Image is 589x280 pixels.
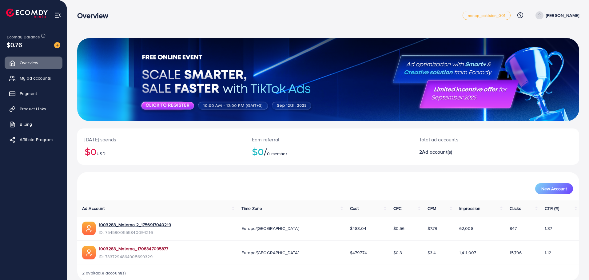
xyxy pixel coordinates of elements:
[97,151,105,157] span: USD
[428,225,437,231] span: $7.79
[535,183,573,194] button: New Account
[99,254,169,260] span: ID: 7337294864905699329
[252,136,404,143] p: Earn referral
[428,205,436,211] span: CPM
[54,12,61,19] img: menu
[99,229,171,235] span: ID: 7545900555840094216
[428,250,436,256] span: $3.4
[54,42,60,48] img: image
[252,146,404,157] h2: $0
[5,103,62,115] a: Product Links
[20,75,51,81] span: My ad accounts
[267,151,287,157] span: 0 member
[546,12,579,19] p: [PERSON_NAME]
[82,222,96,235] img: ic-ads-acc.e4c84228.svg
[533,11,579,19] a: [PERSON_NAME]
[419,149,530,155] h2: 2
[545,250,551,256] span: 1.12
[459,250,476,256] span: 1,411,007
[241,205,262,211] span: Time Zone
[393,205,401,211] span: CPC
[393,250,402,256] span: $0.3
[510,250,522,256] span: 15,796
[350,250,367,256] span: $4797.74
[5,57,62,69] a: Overview
[422,148,452,155] span: Ad account(s)
[82,205,105,211] span: Ad Account
[7,40,22,49] span: $0.76
[7,34,40,40] span: Ecomdy Balance
[393,225,405,231] span: $0.56
[459,225,473,231] span: 62,008
[85,136,237,143] p: [DATE] spends
[510,225,517,231] span: 847
[99,222,171,228] a: 1003283_Malerno 2_1756917040219
[468,14,505,18] span: metap_pakistan_001
[510,205,521,211] span: Clicks
[459,205,481,211] span: Impression
[563,252,584,275] iframe: Chat
[241,225,299,231] span: Europe/[GEOGRAPHIC_DATA]
[5,72,62,84] a: My ad accounts
[6,9,48,18] img: logo
[20,106,46,112] span: Product Links
[545,205,559,211] span: CTR (%)
[20,121,32,127] span: Billing
[99,246,169,252] a: 1003283_Malerno_1708347095877
[20,90,37,97] span: Payment
[77,11,113,20] h3: Overview
[82,246,96,259] img: ic-ads-acc.e4c84228.svg
[545,225,552,231] span: 1.37
[419,136,530,143] p: Total ad accounts
[264,144,267,159] span: /
[5,118,62,130] a: Billing
[82,270,126,276] span: 2 available account(s)
[5,133,62,146] a: Affiliate Program
[350,225,366,231] span: $483.04
[20,136,53,143] span: Affiliate Program
[541,187,567,191] span: New Account
[241,250,299,256] span: Europe/[GEOGRAPHIC_DATA]
[350,205,359,211] span: Cost
[20,60,38,66] span: Overview
[463,11,511,20] a: metap_pakistan_001
[5,87,62,100] a: Payment
[85,146,237,157] h2: $0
